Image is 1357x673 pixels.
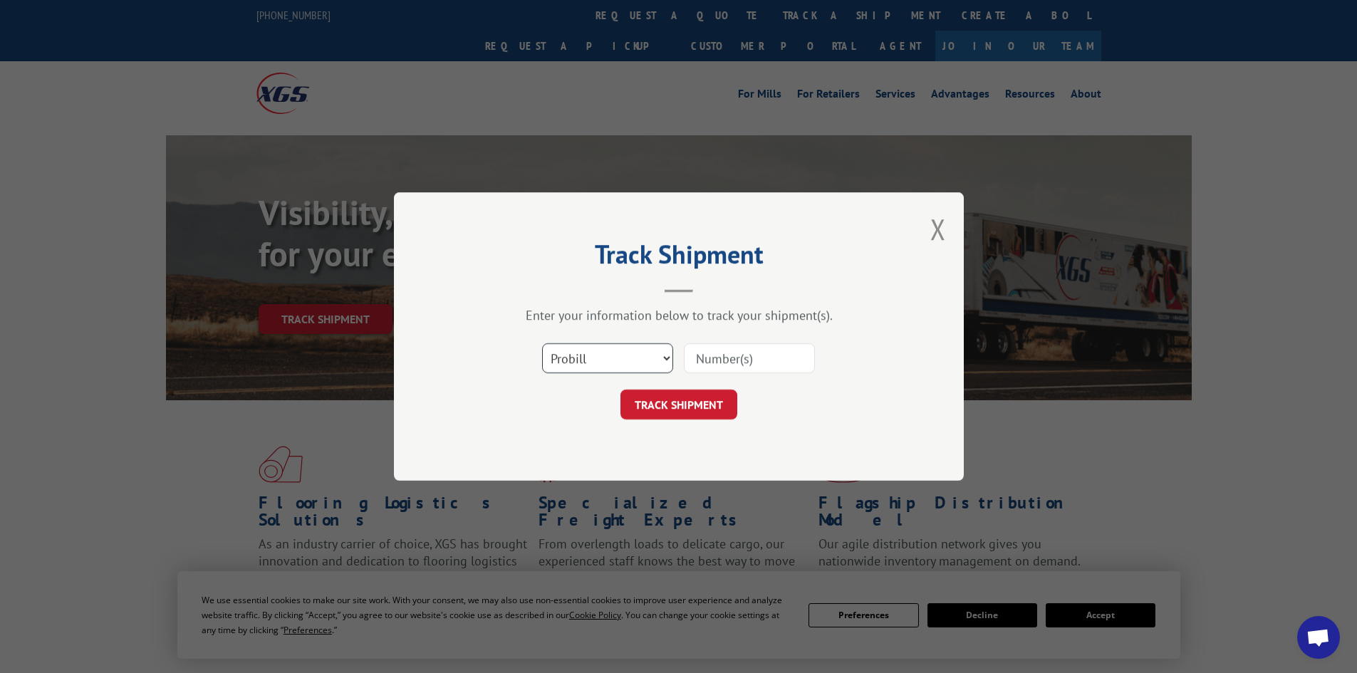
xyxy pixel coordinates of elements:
div: Enter your information below to track your shipment(s). [465,307,893,323]
button: TRACK SHIPMENT [620,390,737,419]
button: Close modal [930,210,946,248]
input: Number(s) [684,343,815,373]
h2: Track Shipment [465,244,893,271]
div: Open chat [1297,616,1340,659]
